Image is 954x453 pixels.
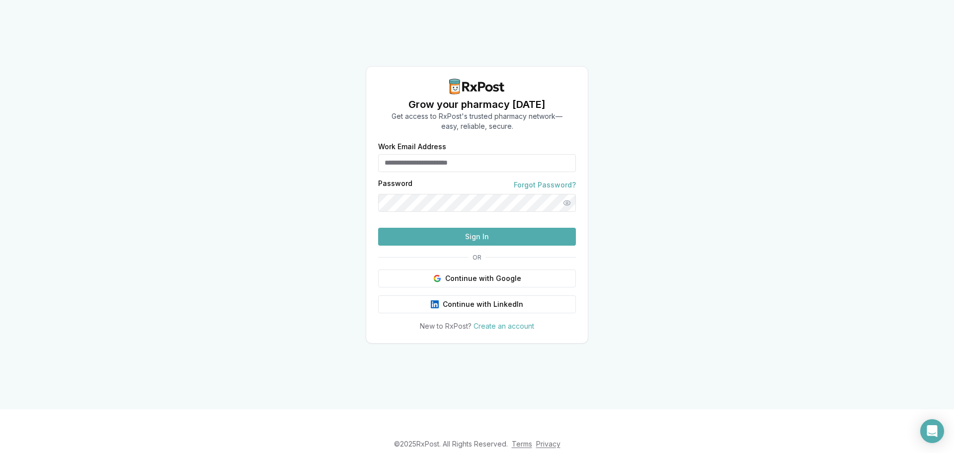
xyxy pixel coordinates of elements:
img: Google [433,274,441,282]
div: Open Intercom Messenger [920,419,944,443]
p: Get access to RxPost's trusted pharmacy network— easy, reliable, secure. [392,111,562,131]
label: Password [378,180,412,190]
span: OR [469,254,485,262]
button: Continue with Google [378,270,576,287]
a: Create an account [474,322,534,330]
button: Show password [558,194,576,212]
img: LinkedIn [431,300,439,308]
a: Privacy [536,440,560,448]
label: Work Email Address [378,143,576,150]
img: RxPost Logo [445,79,509,94]
button: Sign In [378,228,576,246]
a: Terms [512,440,532,448]
h1: Grow your pharmacy [DATE] [392,97,562,111]
span: New to RxPost? [420,322,472,330]
a: Forgot Password? [514,180,576,190]
button: Continue with LinkedIn [378,295,576,313]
